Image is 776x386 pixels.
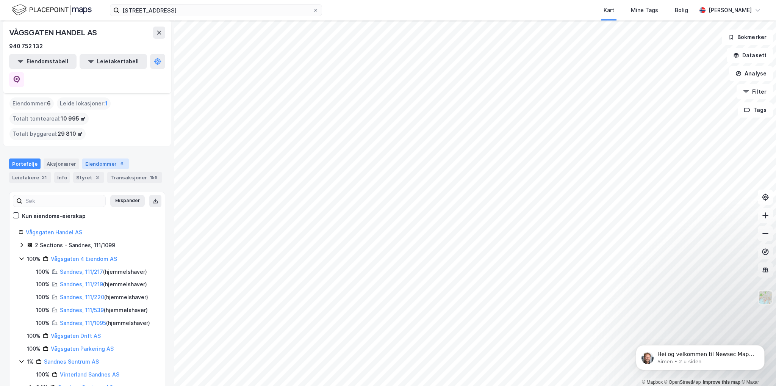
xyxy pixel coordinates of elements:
a: Sandnes, 111/1095 [60,320,106,326]
div: Info [54,172,70,183]
button: Eiendomstabell [9,54,77,69]
a: Vågsgaten Parkering AS [51,345,114,352]
div: 2 Sections - Sandnes, 111/1099 [35,241,115,250]
span: 29 810 ㎡ [58,129,83,138]
a: Sandnes Sentrum AS [44,358,99,365]
button: Leietakertabell [80,54,147,69]
button: Tags [738,102,773,118]
div: Totalt byggareal : [9,128,86,140]
iframe: Intercom notifications melding [624,329,776,382]
div: 31 [41,174,48,181]
div: [PERSON_NAME] [709,6,752,15]
button: Filter [737,84,773,99]
div: Styret [73,172,104,183]
div: Aksjonærer [44,158,79,169]
div: 100% [27,344,41,353]
div: 1% [27,357,34,366]
button: Datasett [727,48,773,63]
div: 100% [36,370,50,379]
div: Totalt tomteareal : [9,113,89,125]
div: 156 [149,174,159,181]
div: Leide lokasjoner : [57,97,111,110]
div: Transaksjoner [107,172,162,183]
span: 10 995 ㎡ [61,114,86,123]
div: 100% [36,280,50,289]
a: Sandnes, 111/220 [60,294,104,300]
div: 3 [94,174,101,181]
div: 6 [118,160,126,168]
div: ( hjemmelshaver ) [60,293,148,302]
a: Sandnes, 111/219 [60,281,103,287]
a: Vågsgaten Drift AS [51,333,101,339]
img: Z [758,290,773,304]
a: Sandnes, 111/217 [60,268,103,275]
div: Kart [604,6,614,15]
span: 1 [105,99,108,108]
div: 100% [36,319,50,328]
div: Mine Tags [631,6,658,15]
div: 100% [27,254,41,264]
div: ( hjemmelshaver ) [60,319,150,328]
div: 940 752 132 [9,42,43,51]
a: Vågsgaten Handel AS [26,229,82,235]
div: Bolig [675,6,688,15]
button: Ekspander [110,195,145,207]
input: Søk [22,195,105,207]
img: logo.f888ab2527a4732fd821a326f86c7f29.svg [12,3,92,17]
div: ( hjemmelshaver ) [60,280,147,289]
div: Kun eiendoms-eierskap [22,212,86,221]
button: Bokmerker [722,30,773,45]
div: ( hjemmelshaver ) [60,267,147,276]
a: Vågsgaten 4 Eiendom AS [51,256,117,262]
input: Søk på adresse, matrikkel, gårdeiere, leietakere eller personer [119,5,313,16]
a: Vinterland Sandnes AS [60,371,119,378]
div: 100% [36,306,50,315]
a: Mapbox [642,380,663,385]
a: OpenStreetMap [664,380,701,385]
a: Sandnes, 111/539 [60,307,104,313]
a: Improve this map [703,380,740,385]
div: 100% [27,331,41,340]
span: 6 [47,99,51,108]
div: VÅGSGATEN HANDEL AS [9,27,99,39]
div: Eiendommer [82,158,129,169]
div: Eiendommer : [9,97,54,110]
div: Leietakere [9,172,51,183]
div: Portefølje [9,158,41,169]
button: Analyse [729,66,773,81]
div: ( hjemmelshaver ) [60,306,148,315]
div: 100% [36,293,50,302]
div: 100% [36,267,50,276]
